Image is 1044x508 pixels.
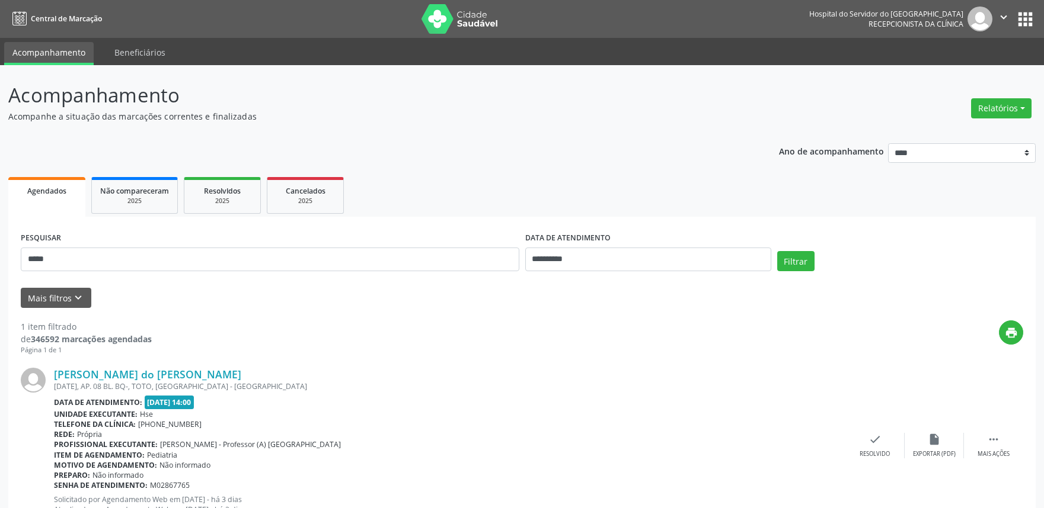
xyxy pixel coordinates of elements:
span: Cancelados [286,186,325,196]
span: Recepcionista da clínica [869,19,963,29]
i: insert_drive_file [928,433,941,446]
div: Mais ações [978,450,1010,458]
b: Senha de atendimento: [54,480,148,490]
div: [DATE], AP. 08 BL. BQ-, TOTO, [GEOGRAPHIC_DATA] - [GEOGRAPHIC_DATA] [54,381,845,391]
p: Acompanhamento [8,81,727,110]
b: Rede: [54,429,75,439]
div: 1 item filtrado [21,320,152,333]
div: Exportar (PDF) [913,450,956,458]
div: Página 1 de 1 [21,345,152,355]
img: img [968,7,992,31]
strong: 346592 marcações agendadas [31,333,152,345]
button:  [992,7,1015,31]
div: de [21,333,152,345]
b: Telefone da clínica: [54,419,136,429]
i:  [997,11,1010,24]
a: Beneficiários [106,42,174,63]
span: Agendados [27,186,66,196]
span: [PHONE_NUMBER] [138,419,202,429]
button: Filtrar [777,251,815,271]
button: apps [1015,9,1036,30]
b: Data de atendimento: [54,397,142,407]
a: Central de Marcação [8,9,102,28]
span: [DATE] 14:00 [145,396,194,409]
div: Resolvido [860,450,890,458]
b: Preparo: [54,470,90,480]
span: Resolvidos [204,186,241,196]
b: Unidade executante: [54,409,138,419]
button: Relatórios [971,98,1032,118]
a: [PERSON_NAME] do [PERSON_NAME] [54,368,241,381]
span: Própria [77,429,102,439]
i:  [987,433,1000,446]
span: Não informado [159,460,210,470]
span: Não compareceram [100,186,169,196]
b: Item de agendamento: [54,450,145,460]
img: img [21,368,46,393]
span: Não informado [92,470,143,480]
label: PESQUISAR [21,229,61,247]
div: 2025 [193,197,252,205]
span: Central de Marcação [31,14,102,24]
b: Profissional executante: [54,439,158,449]
div: Hospital do Servidor do [GEOGRAPHIC_DATA] [809,9,963,19]
i: print [1005,326,1018,339]
i: keyboard_arrow_down [72,291,85,304]
b: Motivo de agendamento: [54,460,157,470]
label: DATA DE ATENDIMENTO [525,229,611,247]
p: Acompanhe a situação das marcações correntes e finalizadas [8,110,727,123]
div: 2025 [276,197,335,205]
i: check [869,433,882,446]
span: M02867765 [150,480,190,490]
button: print [999,320,1023,345]
span: Hse [140,409,153,419]
span: [PERSON_NAME] - Professor (A) [GEOGRAPHIC_DATA] [160,439,341,449]
span: Pediatria [147,450,177,460]
button: Mais filtroskeyboard_arrow_down [21,288,91,308]
p: Ano de acompanhamento [779,143,884,158]
a: Acompanhamento [4,42,94,65]
div: 2025 [100,197,169,205]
